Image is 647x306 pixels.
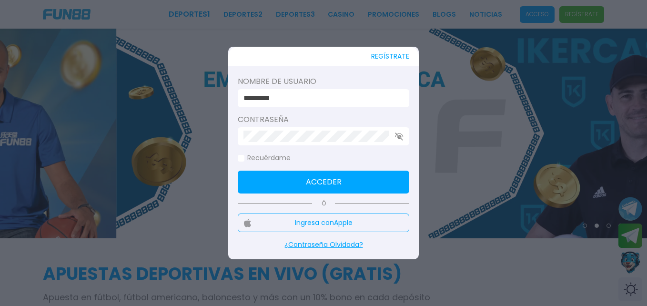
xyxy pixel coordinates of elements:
[238,153,291,163] label: Recuérdame
[238,76,409,87] label: Nombre de usuario
[238,199,409,208] p: Ó
[238,171,409,194] button: Acceder
[371,47,409,66] button: REGÍSTRATE
[238,114,409,125] label: Contraseña
[238,240,409,250] p: ¿Contraseña Olvidada?
[238,214,409,232] button: Ingresa conApple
